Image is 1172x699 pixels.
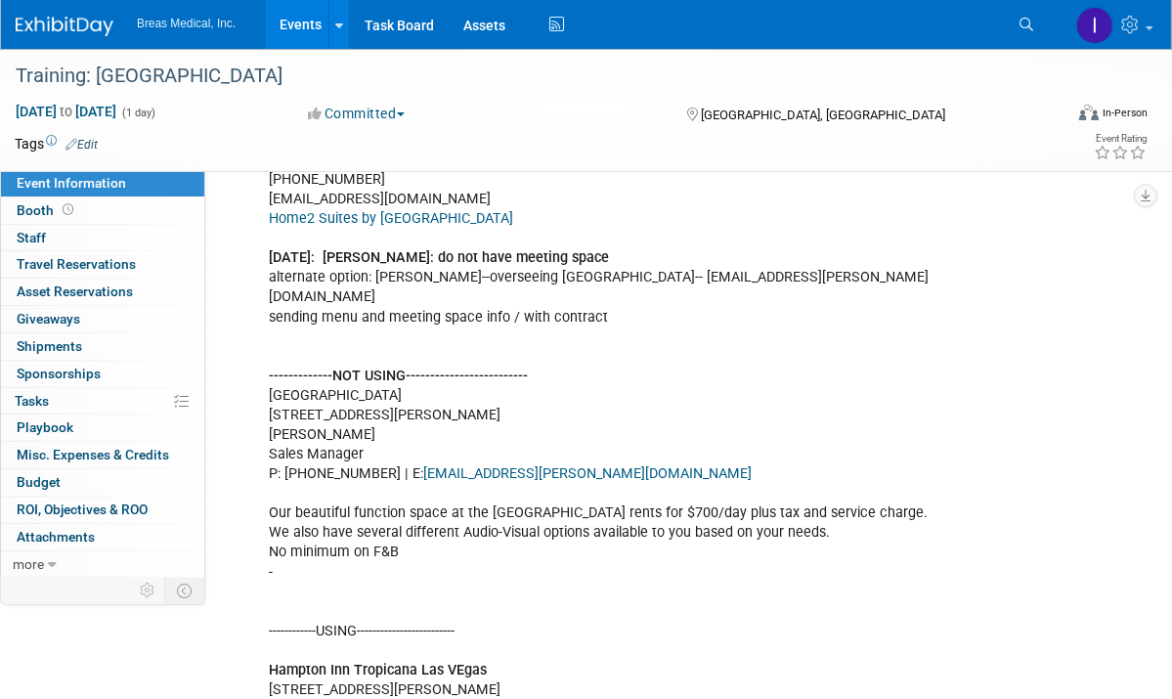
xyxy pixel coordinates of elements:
a: Budget [1,469,204,496]
a: Booth [1,197,204,224]
a: ROI, Objectives & ROO [1,497,204,523]
a: Asset Reservations [1,279,204,305]
div: Event Format [971,102,1148,131]
a: Attachments [1,524,204,550]
span: Giveaways [17,311,80,327]
a: Event Information [1,170,204,197]
span: [GEOGRAPHIC_DATA], [GEOGRAPHIC_DATA] [701,108,945,122]
div: In-Person [1102,106,1148,120]
img: ExhibitDay [16,17,113,36]
div: Training: [GEOGRAPHIC_DATA] [9,59,1037,94]
span: Playbook [17,419,73,435]
b: Hampton Inn Tropicana Las VEgas [269,662,487,678]
a: Misc. Expenses & Credits [1,442,204,468]
span: Asset Reservations [17,284,133,299]
td: Toggle Event Tabs [165,578,205,603]
div: Event Rating [1094,134,1147,144]
span: Staff [17,230,46,245]
span: Travel Reservations [17,256,136,272]
span: Tasks [15,393,49,409]
a: Edit [65,138,98,152]
a: Shipments [1,333,204,360]
a: Staff [1,225,204,251]
span: Booth [17,202,77,218]
a: Playbook [1,415,204,441]
span: Sponsorships [17,366,101,381]
button: Committed [302,104,412,123]
span: (1 day) [120,107,155,119]
a: Giveaways [1,306,204,332]
a: more [1,551,204,578]
a: Sponsorships [1,361,204,387]
td: Personalize Event Tab Strip [131,578,165,603]
b: [DATE]: [PERSON_NAME]: do not have meeting space [269,249,609,266]
span: more [13,556,44,572]
img: Format-Inperson.png [1079,105,1099,120]
img: Inga Dolezar [1076,7,1113,44]
span: Breas Medical, Inc. [137,17,236,30]
b: -------------NOT USING------------------------- [269,368,528,384]
a: Home2 Suites by [GEOGRAPHIC_DATA] [269,210,513,227]
span: Event Information [17,175,126,191]
a: Tasks [1,388,204,415]
span: Misc. Expenses & Credits [17,447,169,462]
a: [EMAIL_ADDRESS][PERSON_NAME][DOMAIN_NAME] [423,465,752,482]
span: Attachments [17,529,95,545]
a: Travel Reservations [1,251,204,278]
span: Booth not reserved yet [59,202,77,217]
span: to [57,104,75,119]
span: [DATE] [DATE] [15,103,117,120]
span: ROI, Objectives & ROO [17,502,148,517]
span: Budget [17,474,61,490]
td: Tags [15,134,98,153]
span: Shipments [17,338,82,354]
